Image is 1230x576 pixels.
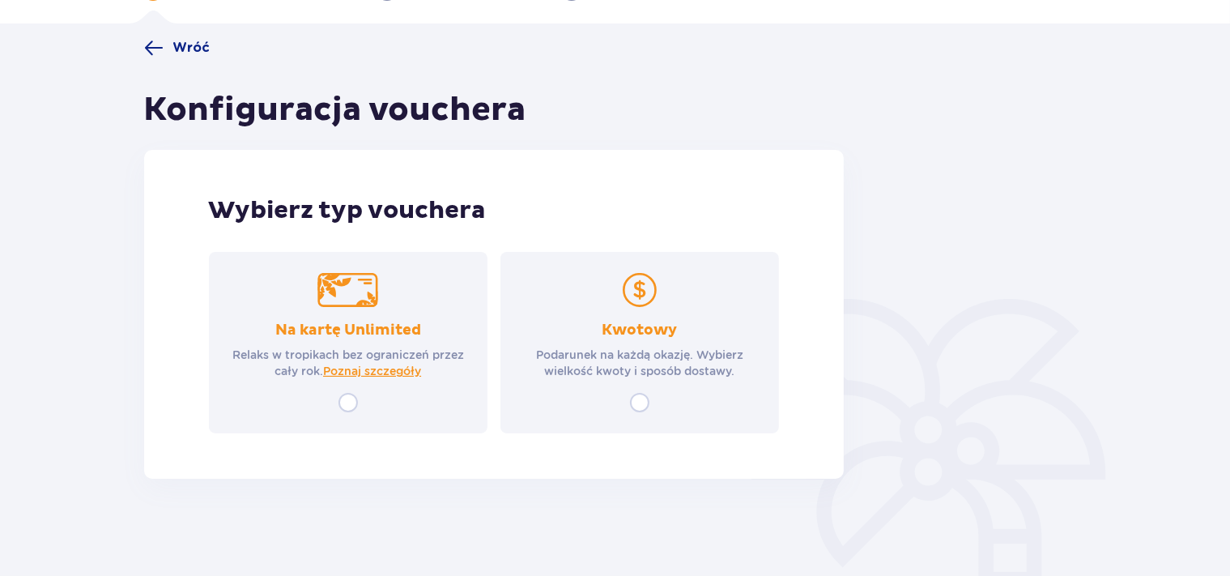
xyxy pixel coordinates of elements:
p: Relaks w tropikach bez ograniczeń przez cały rok. [223,347,473,379]
p: Na kartę Unlimited [275,321,421,340]
a: Poznaj szczegóły [323,363,421,379]
p: Podarunek na każdą okazję. Wybierz wielkość kwoty i sposób dostawy. [515,347,764,379]
p: Kwotowy [602,321,677,340]
p: Wybierz typ vouchera [209,195,780,226]
h1: Konfiguracja vouchera [144,90,526,130]
span: Wróć [173,39,211,57]
a: Wróć [144,38,211,58]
